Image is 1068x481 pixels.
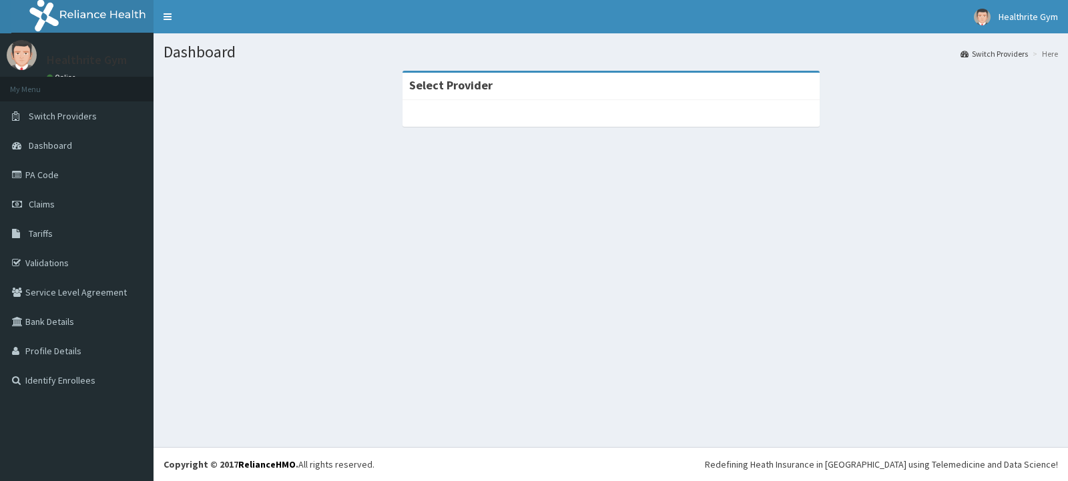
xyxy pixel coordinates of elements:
[164,458,298,470] strong: Copyright © 2017 .
[154,447,1068,481] footer: All rights reserved.
[29,110,97,122] span: Switch Providers
[705,458,1058,471] div: Redefining Heath Insurance in [GEOGRAPHIC_DATA] using Telemedicine and Data Science!
[238,458,296,470] a: RelianceHMO
[47,73,79,82] a: Online
[999,11,1058,23] span: Healthrite Gym
[29,139,72,151] span: Dashboard
[7,40,37,70] img: User Image
[47,54,127,66] p: Healthrite Gym
[961,48,1028,59] a: Switch Providers
[29,227,53,239] span: Tariffs
[164,43,1058,61] h1: Dashboard
[1029,48,1058,59] li: Here
[409,77,493,93] strong: Select Provider
[974,9,991,25] img: User Image
[29,198,55,210] span: Claims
